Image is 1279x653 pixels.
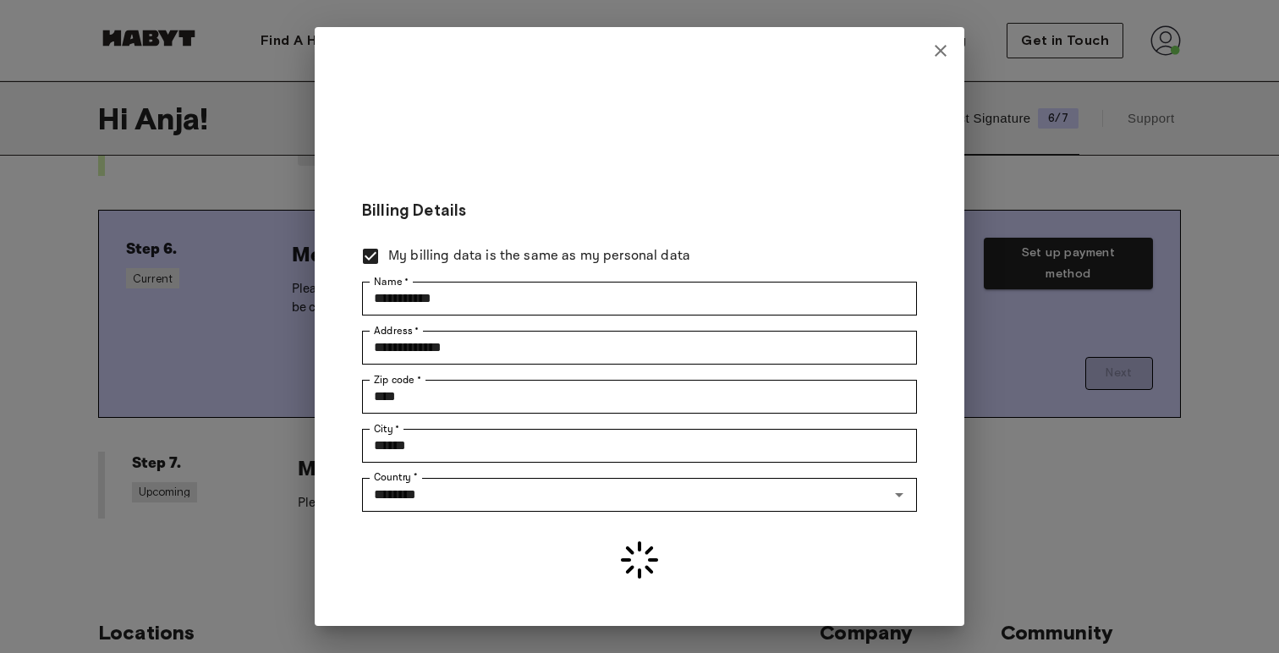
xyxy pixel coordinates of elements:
[374,323,420,338] label: Address
[374,274,409,289] label: Name
[924,34,958,68] button: close
[374,421,400,436] label: City
[362,199,917,222] h3: Billing Details
[388,246,690,266] span: My billing data is the same as my personal data
[374,372,421,387] label: Zip code
[887,483,911,507] button: Open
[374,470,418,485] label: Country *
